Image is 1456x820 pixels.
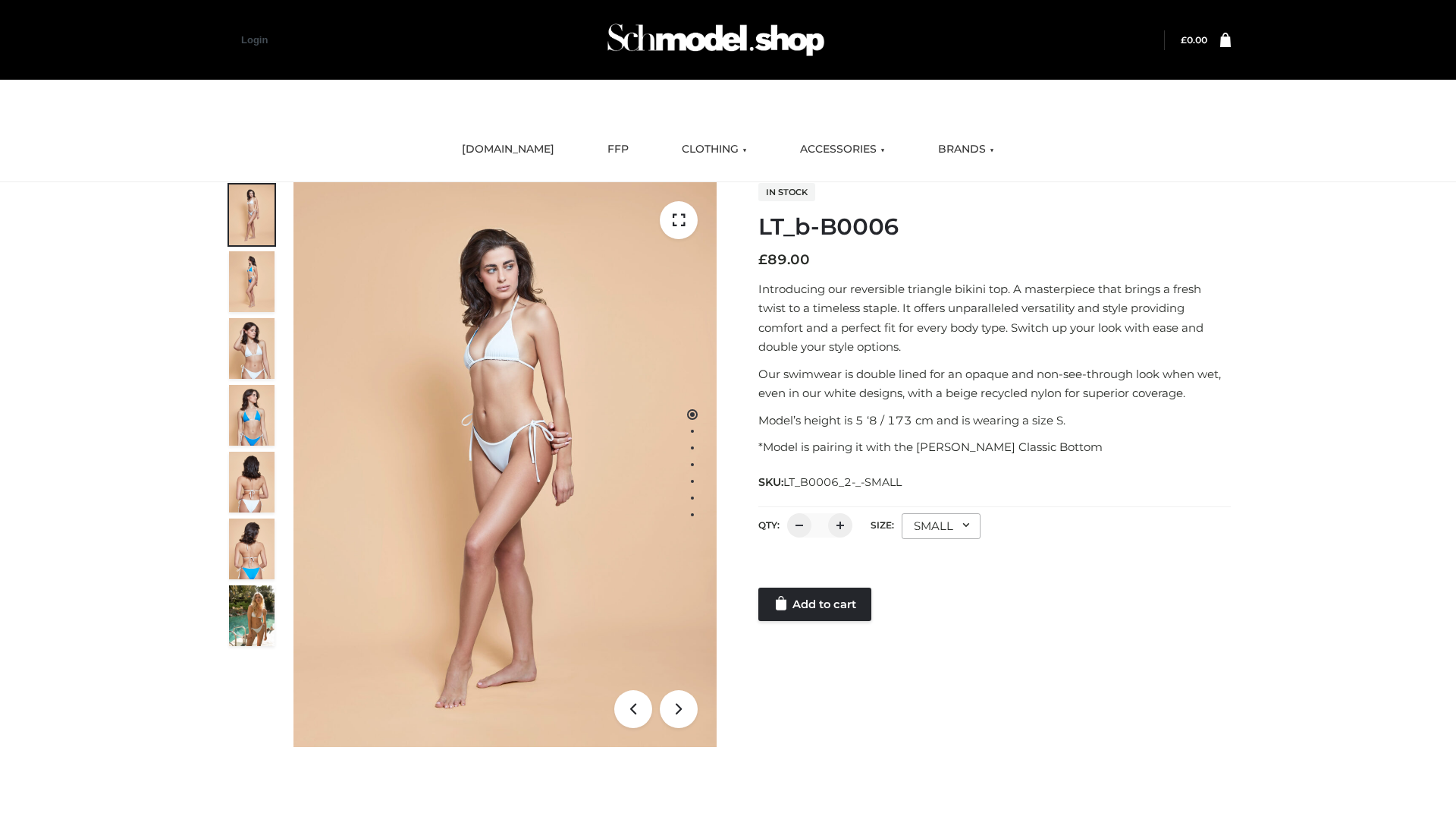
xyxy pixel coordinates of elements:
[241,34,268,46] a: Login
[229,519,275,579] img: ArielClassicBikiniTop_CloudNine_AzureSky_OW114ECO_8-scaled.jpg
[229,184,275,245] img: ArielClassicBikiniTop_CloudNine_AzureSky_OW114ECO_1-scaled.jpg
[758,473,903,491] span: SKU:
[450,133,566,166] a: [DOMAIN_NAME]
[789,133,896,166] a: ACCESSORIES
[758,588,871,621] a: Add to cart
[758,411,1231,430] p: Model’s height is 5 ‘8 / 173 cm and is wearing a size S.
[229,585,275,646] img: Arieltop_CloudNine_AzureSky2.jpg
[927,133,1006,166] a: BRANDS
[871,519,894,531] label: Size:
[1181,34,1207,46] a: £0.00
[1181,34,1187,46] span: £
[602,10,830,70] img: Schmodel Admin 964
[670,133,758,166] a: CLOTHING
[758,279,1231,357] p: Introducing our reversible triangle bikini top. A masterpiece that brings a fresh twist to a time...
[1181,34,1207,46] bdi: 0.00
[229,452,275,512] img: ArielClassicBikiniTop_CloudNine_AzureSky_OW114ECO_7-scaled.jpg
[902,513,981,539] div: SMALL
[758,251,810,268] bdi: 89.00
[758,183,815,201] span: In stock
[758,251,767,268] span: £
[758,437,1231,457] p: *Model is pairing it with the [PERSON_NAME] Classic Bottom
[758,213,1231,241] h1: LT_b-B0006
[758,519,780,531] label: QTY:
[293,182,717,747] img: ArielClassicBikiniTop_CloudNine_AzureSky_OW114ECO_1
[229,385,275,446] img: ArielClassicBikiniTop_CloudNine_AzureSky_OW114ECO_4-scaled.jpg
[229,251,275,312] img: ArielClassicBikiniTop_CloudNine_AzureSky_OW114ECO_2-scaled.jpg
[596,133,640,166] a: FFP
[229,318,275,379] img: ArielClassicBikiniTop_CloudNine_AzureSky_OW114ECO_3-scaled.jpg
[783,475,902,489] span: LT_B0006_2-_-SMALL
[758,364,1231,403] p: Our swimwear is double lined for an opaque and non-see-through look when wet, even in our white d...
